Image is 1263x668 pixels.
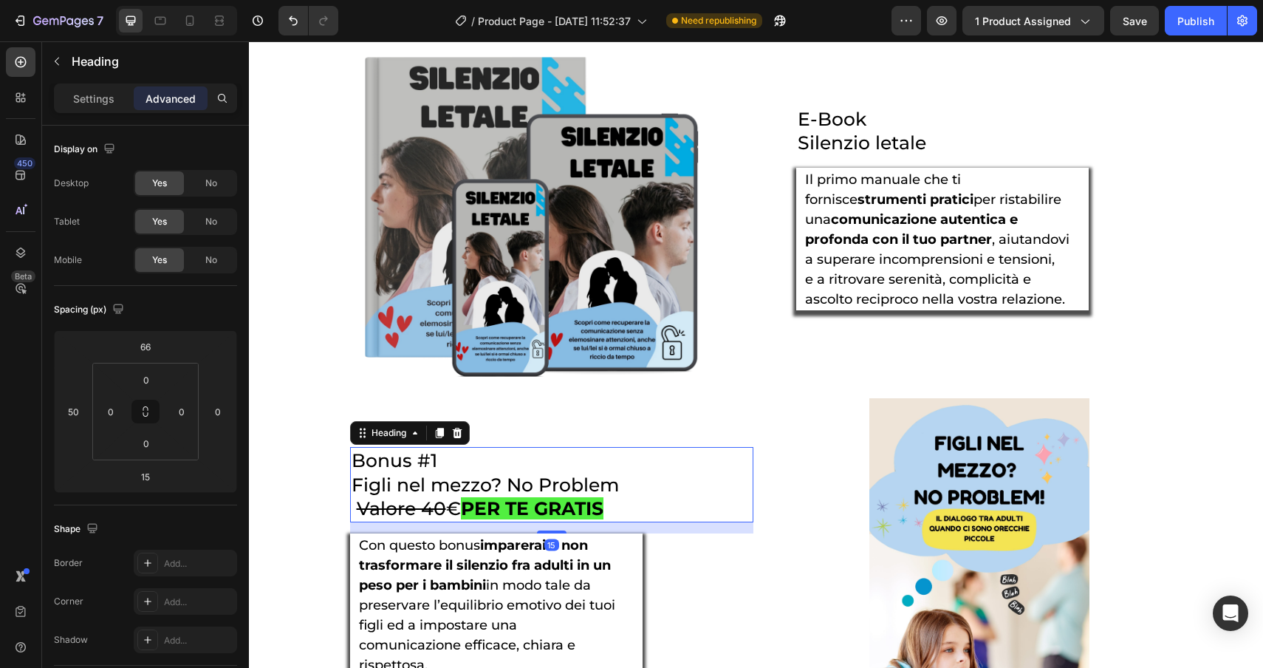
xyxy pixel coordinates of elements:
strong: comunicazione autentica e profonda con il tuo partner [556,170,769,206]
span: Silenzio letale [549,90,677,112]
div: Heading [120,385,160,398]
span: E-Book [549,67,617,89]
p: Settings [73,91,114,106]
h2: Rich Text Editor. Editing area: main [101,406,504,481]
span: No [205,253,217,267]
h2: Rich Text Editor. Editing area: main [555,126,832,269]
input: 0 [207,401,229,423]
input: 50 [62,401,84,423]
input: 0px [171,401,193,423]
span: Yes [152,253,167,267]
span: Product Page - [DATE] 11:52:37 [478,13,631,29]
p: Bonus #1 Figli nel mezzo? No Problem € [103,407,503,480]
div: Shadow [54,633,88,647]
span: / [471,13,475,29]
span: Yes [152,215,167,228]
div: Beta [11,270,35,282]
div: Open Intercom Messenger [1213,596,1248,631]
button: 1 product assigned [962,6,1104,35]
button: Publish [1165,6,1227,35]
span: comunicazione efficace, chiara e rispettosa. [110,596,326,632]
span: Il primo manuale che ti fornisce per ristabilire una , aiutandovi a superare incomprensioni e ten... [556,130,821,226]
iframe: Design area [249,41,1263,668]
button: 7 [6,6,110,35]
span: Yes [152,177,167,190]
strong: strumenti pratici [609,150,725,166]
span: Con questo bonus in modo tale da preservare l’equilibrio emotivo dei tuoi figli ed a impostare una [110,496,366,592]
p: ⁠⁠⁠⁠⁠⁠⁠ [556,128,831,267]
span: No [205,215,217,228]
div: Add... [164,596,233,609]
div: Corner [54,595,83,608]
p: Advanced [146,91,196,106]
span: No [205,177,217,190]
p: 7 [97,12,103,30]
img: gempages_579439630051443221-b80e6fb1-7638-4894-96e4-c6f4304f4b9a.jpg [620,357,841,668]
div: Display on [54,140,118,160]
div: Publish [1177,13,1214,29]
div: Shape [54,519,101,539]
strong: imparerai a non trasformare il silenzio fra adulti in un peso per i bambini [110,496,362,552]
input: 0px [131,369,161,391]
input: 66 [131,335,160,358]
div: Undo/Redo [278,6,338,35]
div: Border [54,556,83,570]
span: e a ritrovare serenità, complicità e ascolto reciproco nella vostra relazione. [556,230,816,266]
div: 15 [295,498,310,510]
input: 0px [100,401,122,423]
span: 1 product assigned [975,13,1071,29]
input: 15 [131,466,160,488]
div: Tablet [54,215,80,228]
s: Valore 40 [108,456,197,478]
input: 0px [131,432,161,454]
h2: Rich Text Editor. Editing area: main [109,492,386,635]
p: ⁠⁠⁠⁠⁠⁠⁠ [110,494,385,633]
div: Spacing (px) [54,300,127,320]
span: Need republishing [681,14,756,27]
button: Save [1110,6,1159,35]
div: Mobile [54,253,82,267]
span: Save [1123,15,1147,27]
p: Heading [72,52,231,70]
strong: PER TE GRATIS [212,456,355,478]
div: Add... [164,634,233,647]
div: 450 [14,157,35,169]
div: Desktop [54,177,89,190]
div: Add... [164,557,233,570]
